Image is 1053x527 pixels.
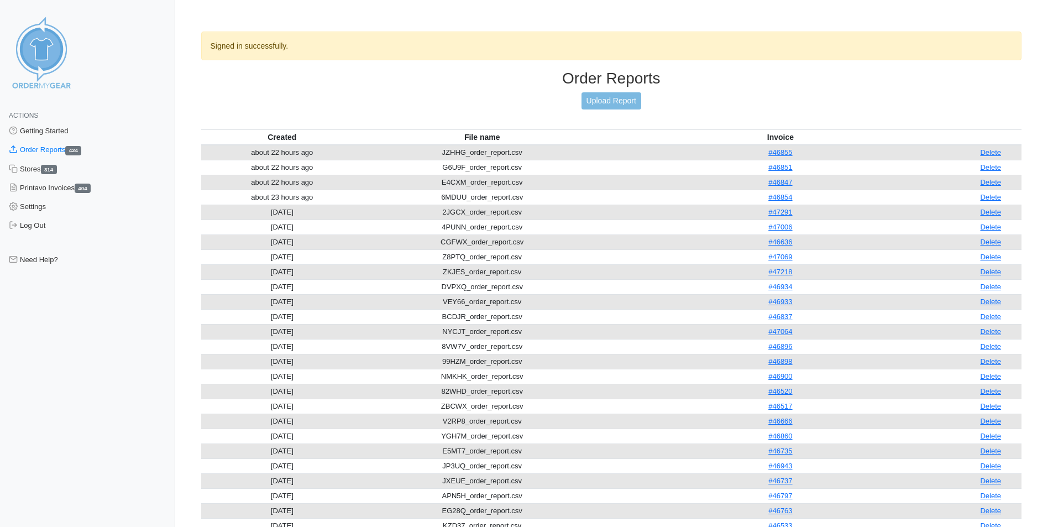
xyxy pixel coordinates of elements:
span: 314 [41,165,57,174]
td: about 22 hours ago [201,160,364,175]
a: #46896 [768,342,792,351]
a: #46666 [768,417,792,425]
th: Invoice [601,129,960,145]
td: [DATE] [201,249,364,264]
td: YGH7M_order_report.csv [363,429,601,443]
a: Upload Report [581,92,641,109]
a: #46735 [768,447,792,455]
td: [DATE] [201,443,364,458]
a: #46636 [768,238,792,246]
span: 404 [75,184,91,193]
td: 8VW7V_order_report.csv [363,339,601,354]
a: #46763 [768,507,792,515]
a: Delete [980,283,1001,291]
td: [DATE] [201,369,364,384]
td: about 22 hours ago [201,145,364,160]
td: [DATE] [201,264,364,279]
td: APN5H_order_report.csv [363,488,601,503]
td: 2JGCX_order_report.csv [363,205,601,220]
td: 6MDUU_order_report.csv [363,190,601,205]
td: BCDJR_order_report.csv [363,309,601,324]
td: E5MT7_order_report.csv [363,443,601,458]
td: Z8PTQ_order_report.csv [363,249,601,264]
span: Actions [9,112,38,119]
td: 4PUNN_order_report.csv [363,220,601,234]
td: E4CXM_order_report.csv [363,175,601,190]
td: [DATE] [201,399,364,414]
th: File name [363,129,601,145]
a: #46933 [768,298,792,306]
a: Delete [980,507,1001,515]
td: [DATE] [201,234,364,249]
a: Delete [980,342,1001,351]
a: #47218 [768,268,792,276]
a: #46898 [768,357,792,366]
a: Delete [980,477,1001,485]
h3: Order Reports [201,69,1022,88]
a: #46934 [768,283,792,291]
a: Delete [980,462,1001,470]
a: #46737 [768,477,792,485]
td: [DATE] [201,324,364,339]
td: about 22 hours ago [201,175,364,190]
a: Delete [980,387,1001,395]
a: #46854 [768,193,792,201]
a: #46900 [768,372,792,380]
td: 99HZM_order_report.csv [363,354,601,369]
a: #47291 [768,208,792,216]
td: [DATE] [201,294,364,309]
td: [DATE] [201,279,364,294]
td: [DATE] [201,205,364,220]
a: Delete [980,178,1001,186]
a: #46860 [768,432,792,440]
a: Delete [980,238,1001,246]
td: JP3UQ_order_report.csv [363,458,601,473]
td: EG28Q_order_report.csv [363,503,601,518]
td: ZKJES_order_report.csv [363,264,601,279]
td: [DATE] [201,414,364,429]
a: Delete [980,193,1001,201]
td: [DATE] [201,354,364,369]
td: DVPXQ_order_report.csv [363,279,601,294]
a: Delete [980,163,1001,171]
td: [DATE] [201,503,364,518]
td: [DATE] [201,473,364,488]
th: Created [201,129,364,145]
a: Delete [980,432,1001,440]
td: CGFWX_order_report.csv [363,234,601,249]
a: #46837 [768,312,792,321]
td: [DATE] [201,339,364,354]
td: NMKHK_order_report.csv [363,369,601,384]
td: V2RP8_order_report.csv [363,414,601,429]
td: [DATE] [201,309,364,324]
td: [DATE] [201,429,364,443]
td: JXEUE_order_report.csv [363,473,601,488]
div: Signed in successfully. [201,32,1022,60]
a: #46517 [768,402,792,410]
a: Delete [980,223,1001,231]
a: Delete [980,372,1001,380]
a: #46847 [768,178,792,186]
a: Delete [980,298,1001,306]
td: [DATE] [201,384,364,399]
a: Delete [980,312,1001,321]
a: #47006 [768,223,792,231]
td: G6U9F_order_report.csv [363,160,601,175]
a: #46851 [768,163,792,171]
td: [DATE] [201,458,364,473]
a: Delete [980,253,1001,261]
a: Delete [980,402,1001,410]
a: Delete [980,447,1001,455]
a: Delete [980,327,1001,336]
a: Delete [980,357,1001,366]
a: Delete [980,268,1001,276]
a: Delete [980,208,1001,216]
td: ZBCWX_order_report.csv [363,399,601,414]
td: about 23 hours ago [201,190,364,205]
a: Delete [980,417,1001,425]
td: VEY66_order_report.csv [363,294,601,309]
td: [DATE] [201,488,364,503]
a: #47064 [768,327,792,336]
td: 82WHD_order_report.csv [363,384,601,399]
a: Delete [980,148,1001,156]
